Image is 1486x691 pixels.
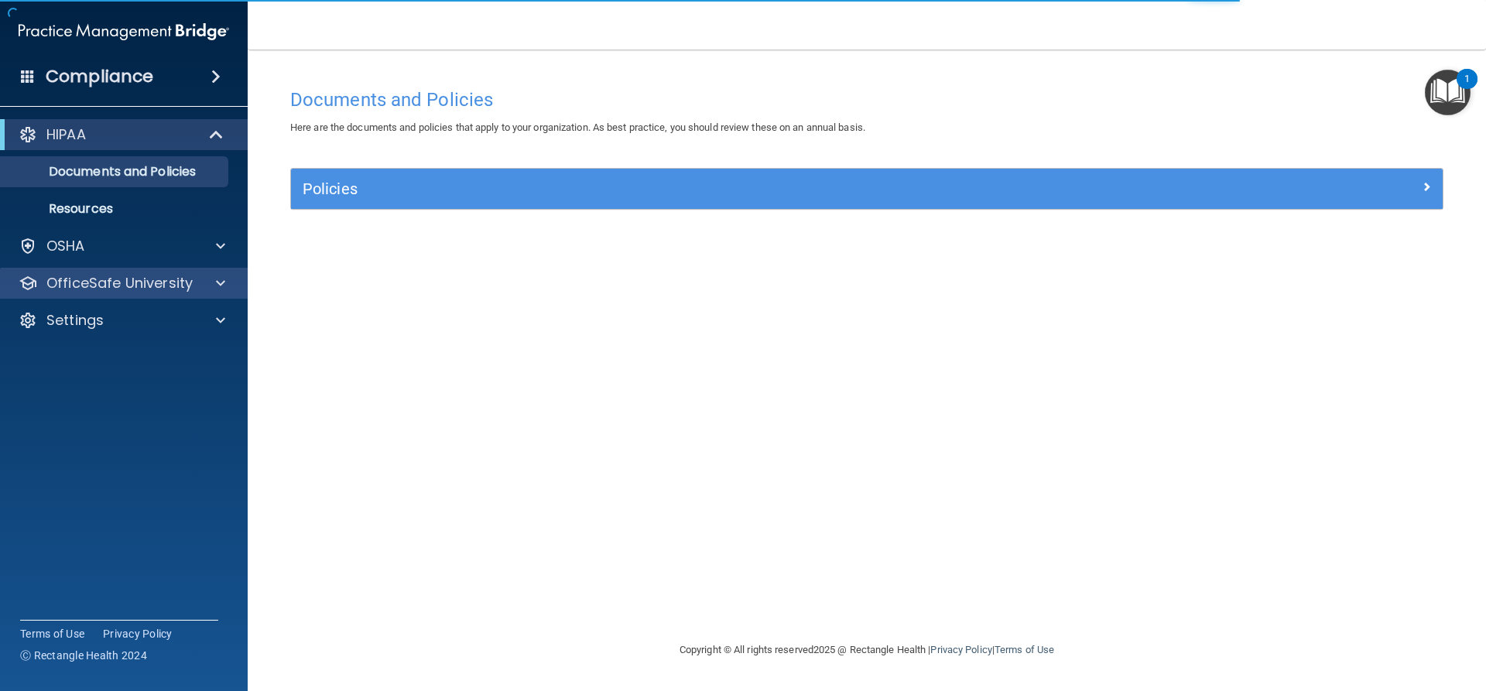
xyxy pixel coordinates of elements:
iframe: Drift Widget Chat Controller [1218,581,1467,643]
p: Resources [10,201,221,217]
p: Documents and Policies [10,164,221,180]
a: Policies [303,176,1431,201]
span: Ⓒ Rectangle Health 2024 [20,648,147,663]
a: OfficeSafe University [19,274,225,292]
a: Terms of Use [20,626,84,641]
h4: Documents and Policies [290,90,1443,110]
a: Privacy Policy [103,626,173,641]
a: Settings [19,311,225,330]
a: OSHA [19,237,225,255]
a: HIPAA [19,125,224,144]
a: Privacy Policy [930,644,991,655]
h5: Policies [303,180,1143,197]
a: Terms of Use [995,644,1054,655]
span: Here are the documents and policies that apply to your organization. As best practice, you should... [290,121,865,133]
h4: Compliance [46,66,153,87]
p: HIPAA [46,125,86,144]
div: 1 [1464,79,1470,99]
button: Open Resource Center, 1 new notification [1425,70,1471,115]
p: OfficeSafe University [46,274,193,292]
p: OSHA [46,237,85,255]
img: PMB logo [19,16,229,47]
div: Copyright © All rights reserved 2025 @ Rectangle Health | | [584,625,1149,675]
p: Settings [46,311,104,330]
